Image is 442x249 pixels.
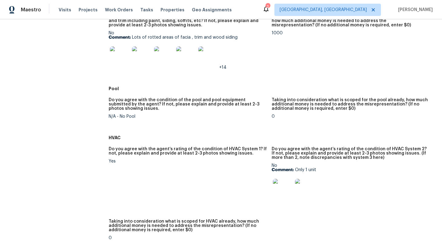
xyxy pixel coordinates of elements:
p: Lots of rotted areas of facia , trim and wood siding [109,35,267,40]
span: [PERSON_NAME] [396,7,433,13]
div: N/A - No Pool [109,114,267,119]
div: 1000 [272,31,430,35]
h5: Do you agree with the agent’s rating of the condition of HVAC System 2? If not, please explain an... [272,147,430,160]
h5: Do you agree with the agent’s rating of the condition of HVAC System 1? If not, please explain an... [109,147,267,155]
div: No [109,31,267,70]
h5: Taking into consideration what is scoped for HVAC already, how much additional money is needed to... [109,219,267,232]
div: No [272,163,430,202]
span: [GEOGRAPHIC_DATA], [GEOGRAPHIC_DATA] [280,7,367,13]
span: Work Orders [105,7,133,13]
b: Comment: [109,35,131,40]
div: 0 [109,236,267,240]
div: 2 [266,4,270,10]
span: Visits [59,7,71,13]
h5: HVAC [109,135,435,141]
span: Geo Assignments [192,7,232,13]
div: Yes [109,159,267,163]
span: Maestro [21,7,41,13]
h5: Do you agree with the agent’s rating of the condition of the exterior walls and trim including pa... [109,14,267,27]
span: Properties [161,7,184,13]
b: Comment: [272,168,294,172]
h5: Taking into consideration what is scoped for the pool already, how much additional money is neede... [272,98,430,111]
span: +14 [219,65,227,70]
p: Only 1 unit [272,168,430,172]
div: 0 [272,114,430,119]
h5: Do you agree with the condition of the pool and pool equipment submitted by the agent? If not, pl... [109,98,267,111]
h5: Taking into consideration what is scoped for the exterior walls already, how much additional mone... [272,14,430,27]
span: Tasks [140,8,153,12]
h5: Pool [109,86,435,92]
span: Projects [79,7,98,13]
